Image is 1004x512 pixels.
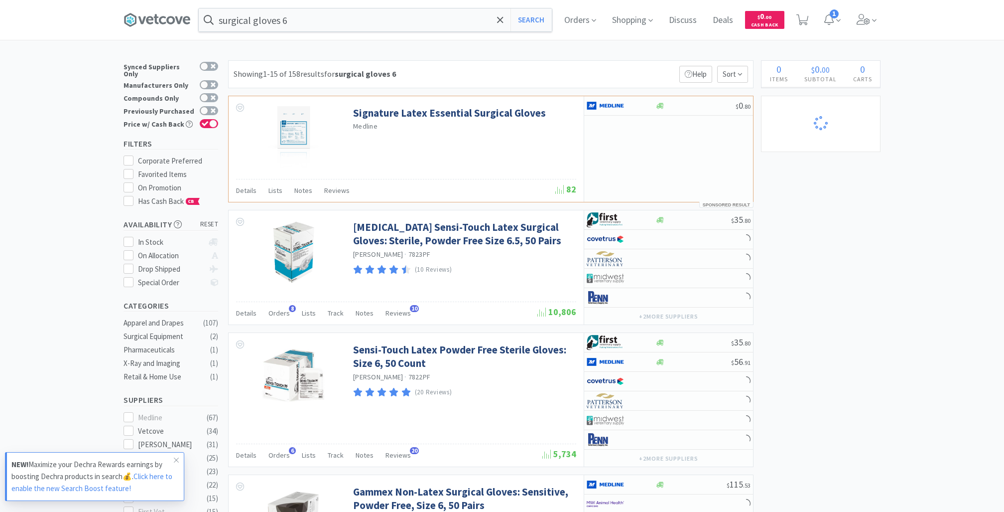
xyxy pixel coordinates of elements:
[811,65,815,75] span: $
[587,271,624,286] img: 4dd14cff54a648ac9e977f0c5da9bc2e_5.png
[302,309,316,318] span: Lists
[587,251,624,266] img: f5e969b455434c6296c6d81ef179fa71_3.png
[234,68,396,81] div: Showing 1-15 of 158 results
[796,64,845,74] div: .
[335,69,396,79] strong: surgical gloves 6
[736,100,751,111] span: 0
[731,359,734,366] span: $
[294,186,312,195] span: Notes
[236,451,256,460] span: Details
[261,343,326,408] img: 4fbfa3d01e1a4f19ab4a044b06523f7c_173689.jpeg
[555,183,576,195] span: 82
[587,212,624,227] img: 67d67680309e4a0bb49a5ff0391dcc42_6.png
[751,22,778,29] span: Cash Back
[328,451,344,460] span: Track
[736,103,739,110] span: $
[587,290,624,305] img: e1133ece90fa4a959c5ae41b0808c578_9.png
[138,439,200,451] div: [PERSON_NAME]
[353,250,403,259] a: [PERSON_NAME]
[124,357,204,369] div: X-Ray and Imaging
[717,66,748,83] span: Sort
[743,359,751,366] span: . 91
[353,372,403,381] a: [PERSON_NAME]
[138,277,204,289] div: Special Order
[731,337,751,348] span: 35
[743,217,751,224] span: . 80
[587,393,624,408] img: f5e969b455434c6296c6d81ef179fa71_3.png
[124,331,204,342] div: Surgical Equipment
[207,466,218,478] div: ( 23 )
[731,217,734,224] span: $
[138,236,204,248] div: In Stock
[210,344,218,356] div: ( 1 )
[743,482,751,489] span: . 53
[699,202,753,208] div: Sponsored Result
[207,439,218,451] div: ( 31 )
[408,372,431,381] span: 7822PF
[757,11,771,21] span: 0
[731,214,751,225] span: 35
[415,265,452,275] p: (10 Reviews)
[860,63,865,75] span: 0
[124,80,195,89] div: Manufacturers Only
[124,219,218,230] h5: Availability
[207,479,218,491] div: ( 22 )
[815,63,820,75] span: 0
[207,412,218,424] div: ( 67 )
[679,66,712,83] p: Help
[356,451,374,460] span: Notes
[199,8,552,31] input: Search by item, sku, manufacturer, ingredient, size...
[268,309,290,318] span: Orders
[200,219,219,230] span: reset
[207,425,218,437] div: ( 34 )
[124,119,195,128] div: Price w/ Cash Back
[537,306,576,318] span: 10,806
[356,309,374,318] span: Notes
[727,482,730,489] span: $
[124,394,218,406] h5: Suppliers
[289,305,296,312] span: 8
[124,344,204,356] div: Pharmaceuticals
[587,354,624,369] img: a646391c64b94eb2892348a965bf03f3_134.png
[542,448,576,460] span: 5,734
[138,196,200,206] span: Has Cash Back
[207,452,218,464] div: ( 25 )
[124,106,195,115] div: Previously Purchased
[138,250,204,262] div: On Allocation
[265,106,321,171] img: 9a7c1f31d3454dcc91761af357d6151d_683279.jpeg
[776,63,781,75] span: 0
[727,479,751,490] span: 115
[302,451,316,460] span: Lists
[11,459,174,495] p: Maximize your Dechra Rewards earnings by boosting Dechra products in search💰.
[236,186,256,195] span: Details
[210,331,218,342] div: ( 2 )
[11,460,28,469] strong: NEW!
[587,374,624,389] img: 77fca1acd8b6420a9015268ca798ef17_1.png
[404,372,406,381] span: ·
[138,412,200,424] div: Medline
[761,74,796,84] h4: Items
[587,98,624,113] img: a646391c64b94eb2892348a965bf03f3_134.png
[587,335,624,350] img: 67d67680309e4a0bb49a5ff0391dcc42_6.png
[764,14,771,20] span: . 00
[385,451,411,460] span: Reviews
[587,477,624,492] img: a646391c64b94eb2892348a965bf03f3_134.png
[124,300,218,312] h5: Categories
[353,343,574,370] a: Sensi-Touch Latex Powder Free Sterile Gloves: Size 6, 50 Count
[408,250,431,259] span: 7823PF
[410,305,419,312] span: 10
[731,356,751,367] span: 56
[324,186,350,195] span: Reviews
[415,387,452,398] p: (20 Reviews)
[268,451,290,460] span: Orders
[268,186,282,195] span: Lists
[634,452,703,466] button: +2more suppliers
[353,122,377,131] a: Medline
[138,425,200,437] div: Vetcove
[124,62,195,77] div: Synced Suppliers Only
[587,497,624,512] img: f6b2451649754179b5b4e0c70c3f7cb0_2.png
[404,250,406,259] span: ·
[138,155,219,167] div: Corporate Preferred
[186,198,196,204] span: CB
[353,106,546,120] a: Signature Latex Essential Surgical Gloves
